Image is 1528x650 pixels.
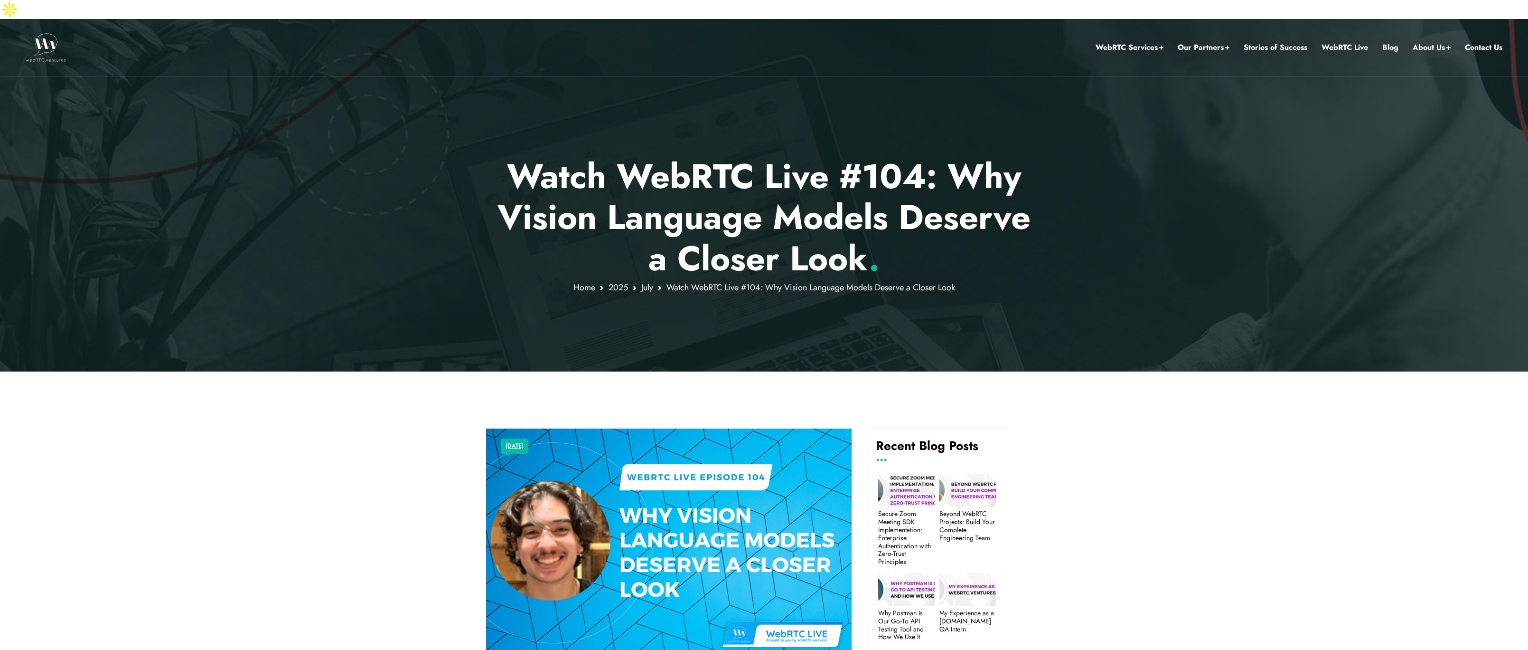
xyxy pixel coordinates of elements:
span: Watch WebRTC Live #104: Why Vision Language Models Deserve a Closer Look [666,281,955,294]
a: [DATE] [506,440,524,452]
a: WebRTC Services [1096,41,1163,54]
a: Home [573,281,595,294]
a: Beyond WebRTC Projects: Build Your Complete Engineering Team [939,510,996,542]
a: July [641,281,653,294]
a: 2025 [609,281,628,294]
p: Watch WebRTC Live #104: Why Vision Language Models Deserve a Closer Look [486,156,1042,279]
a: Secure Zoom Meeting SDK Implementation: Enterprise Authentication with Zero-Trust Principles [878,510,935,566]
a: My Experience as a [DOMAIN_NAME] QA Intern [939,609,996,633]
a: Why Postman Is Our Go‑To API Testing Tool and How We Use It [878,609,935,641]
a: Our Partners [1178,41,1229,54]
a: Blog [1382,41,1398,54]
a: About Us [1413,41,1451,54]
a: Stories of Success [1244,41,1307,54]
img: WebRTC.ventures [26,33,66,62]
h4: Recent Blog Posts [876,439,998,460]
span: . [869,234,880,283]
a: Contact Us [1465,41,1502,54]
a: WebRTC Live [1322,41,1368,54]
